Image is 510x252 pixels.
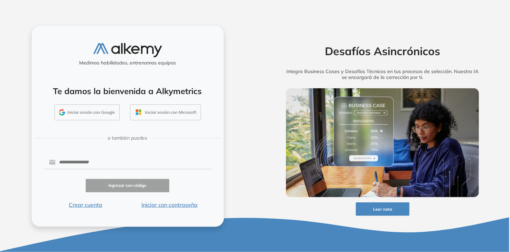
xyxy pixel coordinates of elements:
[386,172,510,252] iframe: Chat Widget
[34,60,221,66] h5: Medimos habilidades, entrenamos equipos
[41,86,215,96] h4: Te damos la bienvenida a Alkymetrics
[275,69,490,80] h5: Integra Business Cases y Desafíos Técnicos en tus procesos de selección. Nuestra IA se encargará ...
[356,202,410,216] button: Leer nota
[59,109,65,115] img: GMAIL_ICON
[386,172,510,252] div: Widget de chat
[286,88,479,197] img: img-more-info
[135,108,142,116] img: OUTLOOK_ICON
[130,104,201,120] button: Iniciar sesión con Microsoft
[44,201,128,209] button: Crear cuenta
[86,179,170,192] button: Ingresar con código
[275,44,490,58] h2: Desafíos Asincrónicos
[93,43,162,57] img: logo-alkemy
[108,134,147,142] span: o también puedes
[54,104,120,120] button: Iniciar sesión con Google
[127,201,211,209] button: Iniciar con contraseña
